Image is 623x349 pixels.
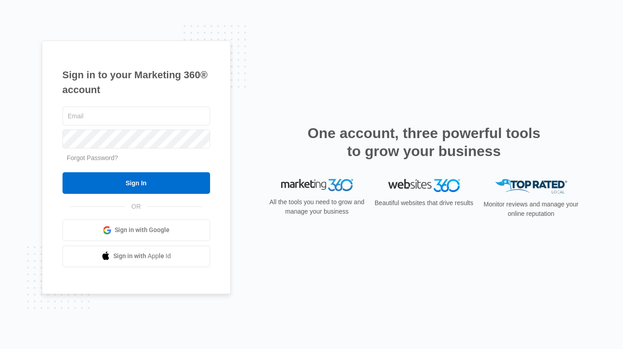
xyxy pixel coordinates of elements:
[115,225,170,235] span: Sign in with Google
[63,246,210,267] a: Sign in with Apple Id
[63,219,210,241] a: Sign in with Google
[63,67,210,97] h1: Sign in to your Marketing 360® account
[495,179,567,194] img: Top Rated Local
[267,197,368,216] p: All the tools you need to grow and manage your business
[67,154,118,161] a: Forgot Password?
[388,179,460,192] img: Websites 360
[125,202,147,211] span: OR
[63,107,210,125] input: Email
[305,124,543,160] h2: One account, three powerful tools to grow your business
[374,198,475,208] p: Beautiful websites that drive results
[481,200,582,219] p: Monitor reviews and manage your online reputation
[63,172,210,194] input: Sign In
[281,179,353,192] img: Marketing 360
[113,251,171,261] span: Sign in with Apple Id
